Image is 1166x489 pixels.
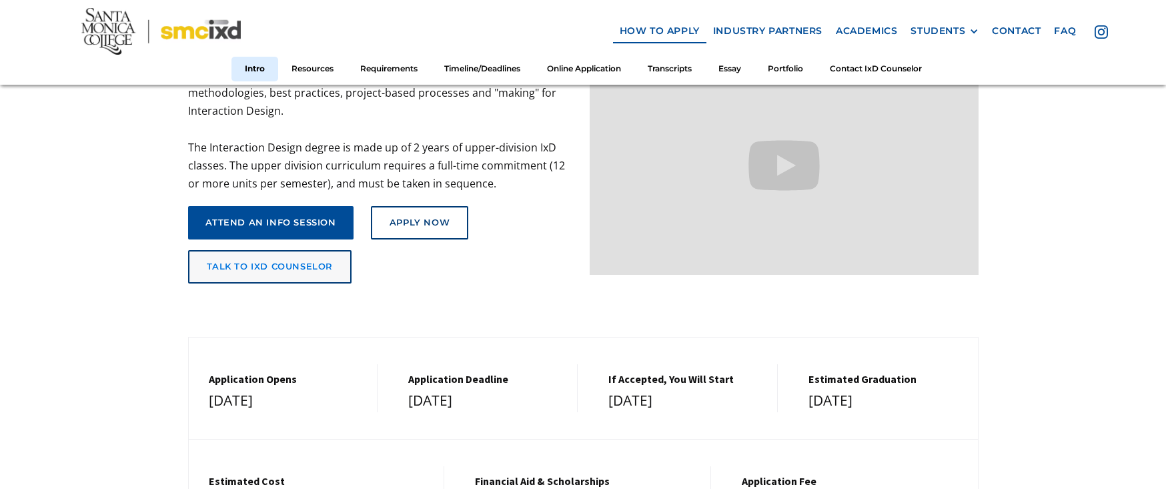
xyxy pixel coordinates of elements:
a: Portfolio [754,57,816,81]
a: Academics [829,19,904,43]
h5: If Accepted, You Will Start [608,373,764,386]
a: faq [1047,19,1083,43]
img: icon - instagram [1095,25,1108,38]
h5: Application Fee [742,475,965,488]
a: Apply Now [371,206,468,239]
a: industry partners [706,19,829,43]
div: [DATE] [808,389,965,413]
iframe: Design your future with a Bachelor's Degree in Interaction Design from Santa Monica College [590,57,979,275]
a: Intro [231,57,278,81]
div: Apply Now [390,217,450,228]
div: attend an info session [205,217,336,228]
h5: Estimated cost [209,475,431,488]
h5: estimated graduation [808,373,965,386]
a: attend an info session [188,206,354,239]
div: [DATE] [608,389,764,413]
div: STUDENTS [911,25,965,37]
h5: financial aid & Scholarships [475,475,697,488]
a: Contact IxD Counselor [816,57,935,81]
p: The Interaction Design Bachelor of Science degree at [GEOGRAPHIC_DATA][PERSON_NAME] focuses on pr... [188,30,577,193]
div: STUDENTS [911,25,979,37]
a: Timeline/Deadlines [431,57,534,81]
div: talk to ixd counselor [207,262,334,272]
h5: Application Deadline [408,373,564,386]
a: Essay [705,57,754,81]
a: Requirements [347,57,431,81]
img: Santa Monica College - SMC IxD logo [81,8,241,55]
h5: Application Opens [209,373,364,386]
a: Transcripts [634,57,705,81]
a: contact [985,19,1047,43]
a: talk to ixd counselor [188,250,352,284]
div: [DATE] [209,389,364,413]
a: Online Application [534,57,634,81]
div: [DATE] [408,389,564,413]
a: how to apply [613,19,706,43]
a: Resources [278,57,347,81]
